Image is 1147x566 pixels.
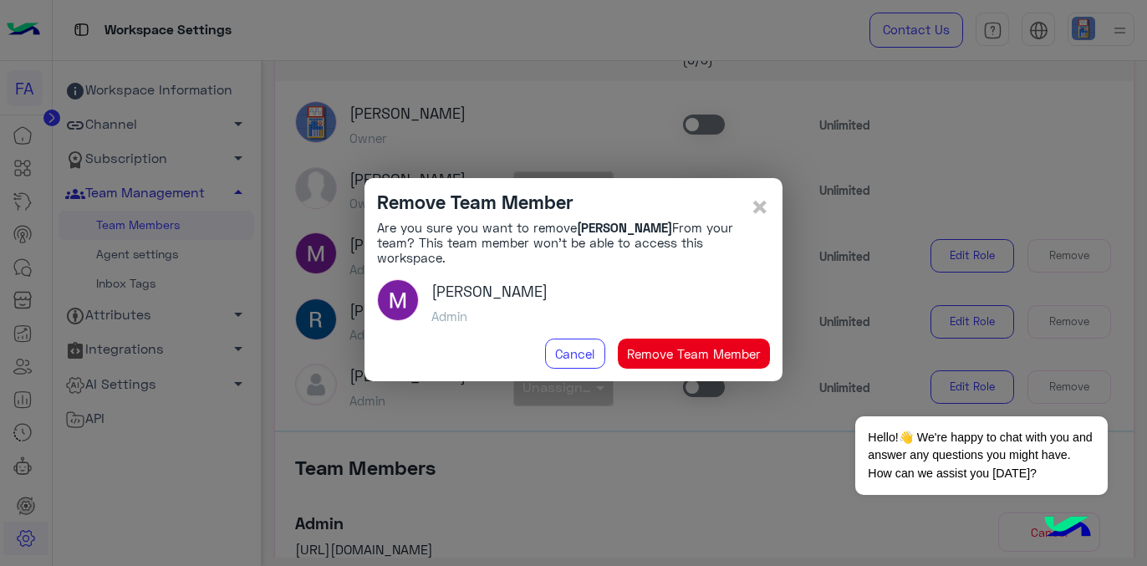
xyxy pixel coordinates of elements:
[431,283,548,301] h3: [PERSON_NAME]
[545,339,605,369] button: Cancel
[431,308,548,324] h5: Admin
[377,279,419,321] img: ACg8ocLda9S1SCvSr9VZ3JuqfRZCF8keLUnoALKb60wZ1a7xKw44Jw=s96-c
[750,187,770,225] span: ×
[855,416,1107,495] span: Hello!👋 We're happy to chat with you and answer any questions you might have. How can we assist y...
[750,191,770,222] button: Close
[577,220,672,235] b: [PERSON_NAME]
[377,191,750,213] h4: Remove Team Member
[618,339,771,369] button: Remove Team Member
[377,220,750,265] h6: Are you sure you want to remove From your team? This team member won’t be able to access this wor...
[1038,499,1097,558] img: hulul-logo.png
